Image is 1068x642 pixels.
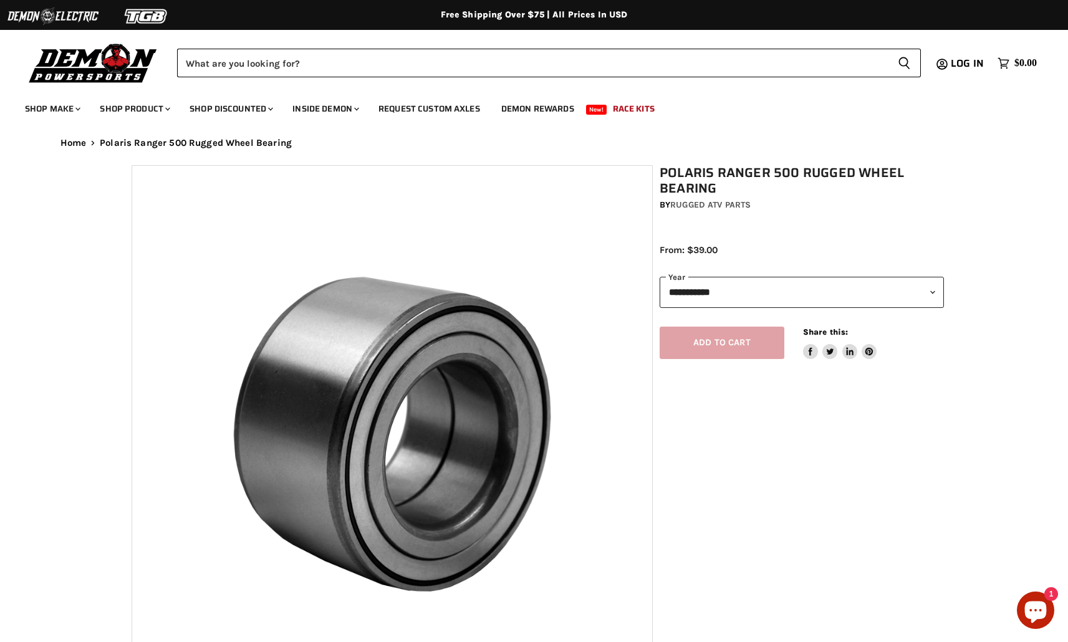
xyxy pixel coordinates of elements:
inbox-online-store-chat: Shopify online store chat [1013,592,1058,632]
a: Demon Rewards [492,96,584,122]
a: Shop Make [16,96,88,122]
a: Home [60,138,87,148]
span: Share this: [803,327,848,337]
img: TGB Logo 2 [100,4,193,28]
aside: Share this: [803,327,877,360]
h1: Polaris Ranger 500 Rugged Wheel Bearing [660,165,944,196]
a: Shop Discounted [180,96,281,122]
input: Search [177,49,888,77]
form: Product [177,49,921,77]
span: Polaris Ranger 500 Rugged Wheel Bearing [100,138,292,148]
span: $0.00 [1014,57,1037,69]
ul: Main menu [16,91,1034,122]
img: Demon Electric Logo 2 [6,4,100,28]
div: by [660,198,944,212]
a: Rugged ATV Parts [670,199,751,210]
select: year [660,277,944,307]
a: Race Kits [604,96,664,122]
nav: Breadcrumbs [36,138,1033,148]
a: Inside Demon [283,96,367,122]
a: Log in [945,58,991,69]
a: $0.00 [991,54,1043,72]
span: New! [586,105,607,115]
button: Search [888,49,921,77]
div: Free Shipping Over $75 | All Prices In USD [36,9,1033,21]
a: Shop Product [90,96,178,122]
span: From: $39.00 [660,244,718,256]
img: Demon Powersports [25,41,161,85]
a: Request Custom Axles [369,96,489,122]
span: Log in [951,55,984,71]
